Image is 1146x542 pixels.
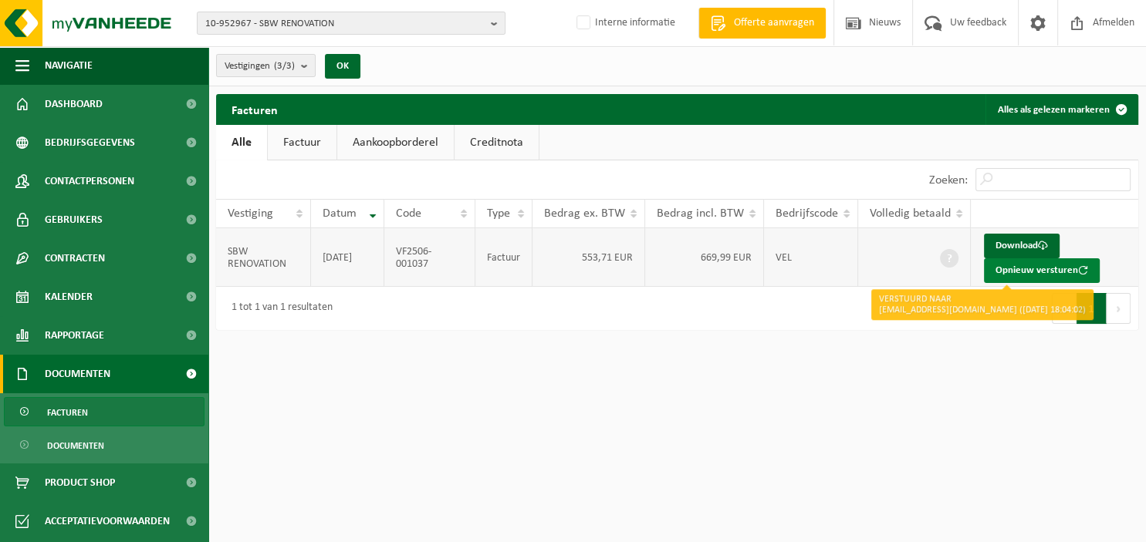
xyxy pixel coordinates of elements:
span: Navigatie [45,46,93,85]
a: Alle [216,125,267,160]
span: Kalender [45,278,93,316]
span: Volledig betaald [870,207,951,220]
td: 553,71 EUR [532,228,645,287]
a: Offerte aanvragen [698,8,826,39]
button: Vestigingen(3/3) [216,54,316,77]
button: OK [325,54,360,79]
span: Code [396,207,421,220]
td: [DATE] [311,228,385,287]
td: Factuur [475,228,532,287]
button: 1 [1077,293,1107,324]
span: Vestigingen [225,55,295,78]
button: Opnieuw versturen [984,258,1100,283]
td: VEL [764,228,858,287]
span: 10-952967 - SBW RENOVATION [205,12,485,35]
td: 669,99 EUR [645,228,764,287]
span: Type [487,207,510,220]
button: 10-952967 - SBW RENOVATION [197,12,505,35]
span: Datum [323,207,357,220]
span: Vestiging [228,207,273,220]
span: Product Shop [45,463,115,502]
label: Zoeken: [929,174,968,187]
span: Rapportage [45,316,104,355]
a: Facturen [4,397,205,426]
span: Bedrijfsgegevens [45,123,135,162]
a: Factuur [268,125,336,160]
span: Facturen [47,398,88,427]
span: Acceptatievoorwaarden [45,502,170,540]
span: Gebruikers [45,200,103,239]
label: Interne informatie [573,12,675,35]
span: Contactpersonen [45,162,134,200]
button: Next [1107,293,1131,324]
td: VF2506-001037 [384,228,475,287]
span: Bedrag incl. BTW [657,207,744,220]
span: Documenten [47,431,104,460]
button: Previous [1052,293,1077,324]
a: Documenten [4,430,205,460]
span: Dashboard [45,85,103,123]
a: Download [984,234,1060,258]
h2: Facturen [216,94,293,124]
td: SBW RENOVATION [216,228,311,287]
span: Bedrijfscode [776,207,838,220]
a: Creditnota [455,125,539,160]
span: Documenten [45,355,110,393]
span: Contracten [45,239,105,278]
div: 1 tot 1 van 1 resultaten [224,295,333,322]
a: Aankoopborderel [337,125,454,160]
span: Bedrag ex. BTW [544,207,625,220]
button: Alles als gelezen markeren [985,94,1137,125]
span: Offerte aanvragen [730,15,818,31]
count: (3/3) [274,61,295,71]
